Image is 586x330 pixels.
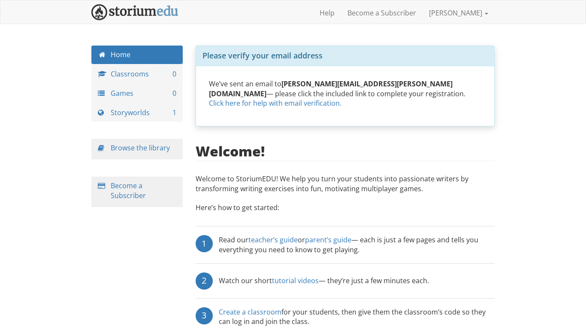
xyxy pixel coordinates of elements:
a: Home [91,46,183,64]
div: Watch our short — they’re just a few minutes each. [219,272,429,290]
p: We’ve sent an email to — please click the included link to complete your registration. [209,79,482,109]
p: Here’s how to get started: [196,203,495,221]
a: parent’s guide [305,235,351,244]
a: Games 0 [91,84,183,103]
a: tutorial videos [272,276,319,285]
a: Create a classroom [219,307,281,317]
strong: [PERSON_NAME][EMAIL_ADDRESS][PERSON_NAME][DOMAIN_NAME] [209,79,453,98]
p: Welcome to StoriumEDU! We help you turn your students into passionate writers by transforming wri... [196,174,495,198]
a: Become a Subscriber [111,181,146,200]
div: 1 [196,235,213,252]
a: Help [313,2,341,24]
a: [PERSON_NAME] [423,2,495,24]
div: 2 [196,272,213,290]
a: teacher’s guide [248,235,298,244]
a: Storyworlds 1 [91,104,183,122]
span: 1 [172,108,176,118]
div: 3 [196,307,213,324]
a: Click here for help with email verification. [209,98,341,108]
div: for your students, then give them the classroom’s code so they can log in and join the class. [219,307,495,327]
span: Please verify your email address [202,50,323,61]
img: StoriumEDU [91,4,178,20]
a: Classrooms 0 [91,65,183,83]
a: Browse the library [111,143,170,153]
h2: Welcome! [196,144,265,159]
div: Read our or — each is just a few pages and tells you everything you need to know to get playing. [219,235,495,255]
span: 0 [172,69,176,79]
a: Become a Subscriber [341,2,423,24]
span: 0 [172,89,176,98]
